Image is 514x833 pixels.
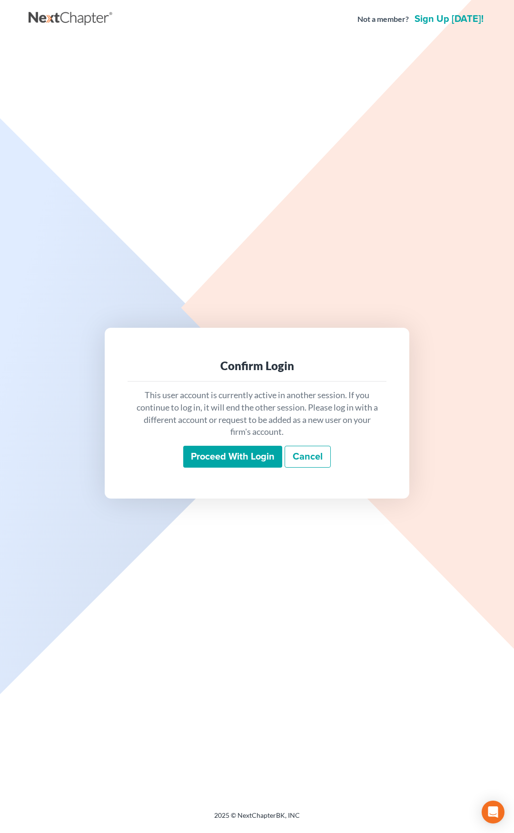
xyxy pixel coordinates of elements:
[135,389,379,438] p: This user account is currently active in another session. If you continue to log in, it will end ...
[357,14,409,25] strong: Not a member?
[29,811,485,828] div: 2025 © NextChapterBK, INC
[135,358,379,373] div: Confirm Login
[285,446,331,468] a: Cancel
[482,801,504,823] div: Open Intercom Messenger
[413,14,485,24] a: Sign up [DATE]!
[183,446,282,468] input: Proceed with login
